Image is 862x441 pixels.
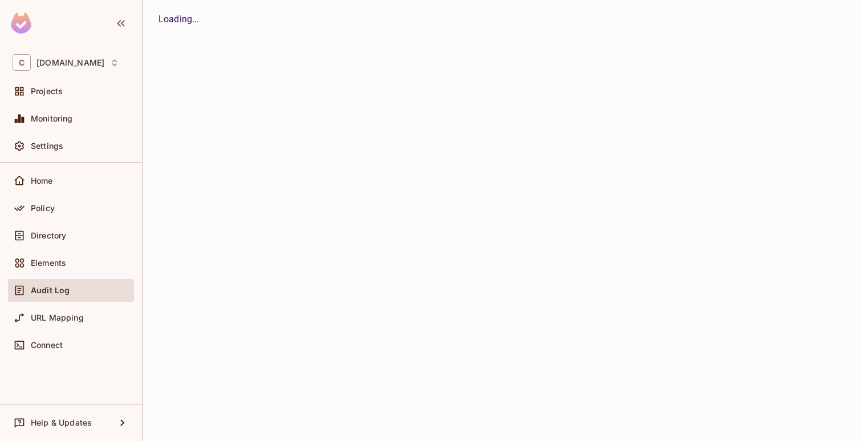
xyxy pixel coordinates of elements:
[31,313,84,322] span: URL Mapping
[31,258,66,268] span: Elements
[36,58,104,67] span: Workspace: consoleconnect.com
[13,54,31,71] span: C
[31,114,73,123] span: Monitoring
[11,13,31,34] img: SReyMgAAAABJRU5ErkJggg==
[31,286,70,295] span: Audit Log
[31,204,55,213] span: Policy
[31,418,92,427] span: Help & Updates
[31,341,63,350] span: Connect
[31,231,66,240] span: Directory
[158,13,846,26] div: Loading...
[31,176,53,185] span: Home
[31,87,63,96] span: Projects
[31,141,63,151] span: Settings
